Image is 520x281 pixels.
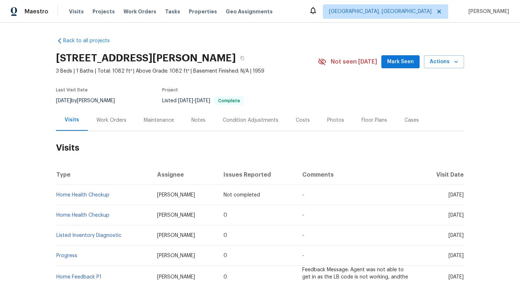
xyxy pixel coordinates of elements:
a: Home Health Checkup [56,213,109,218]
span: Maestro [25,8,48,15]
a: Home Feedback P1 [56,274,101,280]
div: Work Orders [96,117,126,124]
span: 3 Beds | 1 Baths | Total: 1082 ft² | Above Grade: 1082 ft² | Basement Finished: N/A | 1959 [56,68,318,75]
span: [GEOGRAPHIC_DATA], [GEOGRAPHIC_DATA] [329,8,432,15]
button: Copy Address [236,52,249,65]
div: Notes [191,117,205,124]
span: [PERSON_NAME] [157,233,195,238]
span: 0 [224,213,227,218]
span: [DATE] [448,233,464,238]
h2: [STREET_ADDRESS][PERSON_NAME] [56,55,236,62]
span: Listed [162,98,244,103]
span: Actions [430,57,458,66]
span: Not completed [224,193,260,198]
a: Progress [56,253,77,258]
span: Properties [189,8,217,15]
span: - [302,253,304,258]
div: Floor Plans [361,117,387,124]
span: - [302,193,304,198]
h2: Visits [56,131,464,165]
a: Back to all projects [56,37,125,44]
div: Cases [404,117,419,124]
span: - [302,233,304,238]
span: [DATE] [178,98,193,103]
span: [DATE] [448,213,464,218]
th: Visit Date [419,165,464,185]
span: [PERSON_NAME] [157,213,195,218]
span: [PERSON_NAME] [157,193,195,198]
a: Listed Inventory Diagnostic [56,233,121,238]
th: Assignee [151,165,218,185]
span: [PERSON_NAME] [157,274,195,280]
th: Type [56,165,151,185]
span: Project [162,88,178,92]
button: Mark Seen [381,55,420,69]
span: 0 [224,233,227,238]
th: Comments [296,165,419,185]
div: Costs [296,117,310,124]
div: Condition Adjustments [223,117,278,124]
span: [PERSON_NAME] [465,8,509,15]
span: - [302,213,304,218]
div: Maintenance [144,117,174,124]
div: Visits [65,116,79,124]
span: Last Visit Date [56,88,88,92]
span: 0 [224,274,227,280]
span: 0 [224,253,227,258]
th: Issues Reported [218,165,297,185]
span: Complete [215,99,243,103]
div: Photos [327,117,344,124]
span: [DATE] [448,193,464,198]
span: [PERSON_NAME] [157,253,195,258]
span: Mark Seen [387,57,414,66]
div: by [PERSON_NAME] [56,96,123,105]
span: Geo Assignments [226,8,273,15]
span: Visits [69,8,84,15]
a: Home Health Checkup [56,193,109,198]
span: [DATE] [448,274,464,280]
span: Not seen [DATE] [331,58,377,65]
span: Work Orders [123,8,156,15]
span: - [178,98,210,103]
span: Tasks [165,9,180,14]
span: Projects [92,8,115,15]
span: [DATE] [448,253,464,258]
span: [DATE] [56,98,71,103]
span: [DATE] [195,98,210,103]
button: Actions [424,55,464,69]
